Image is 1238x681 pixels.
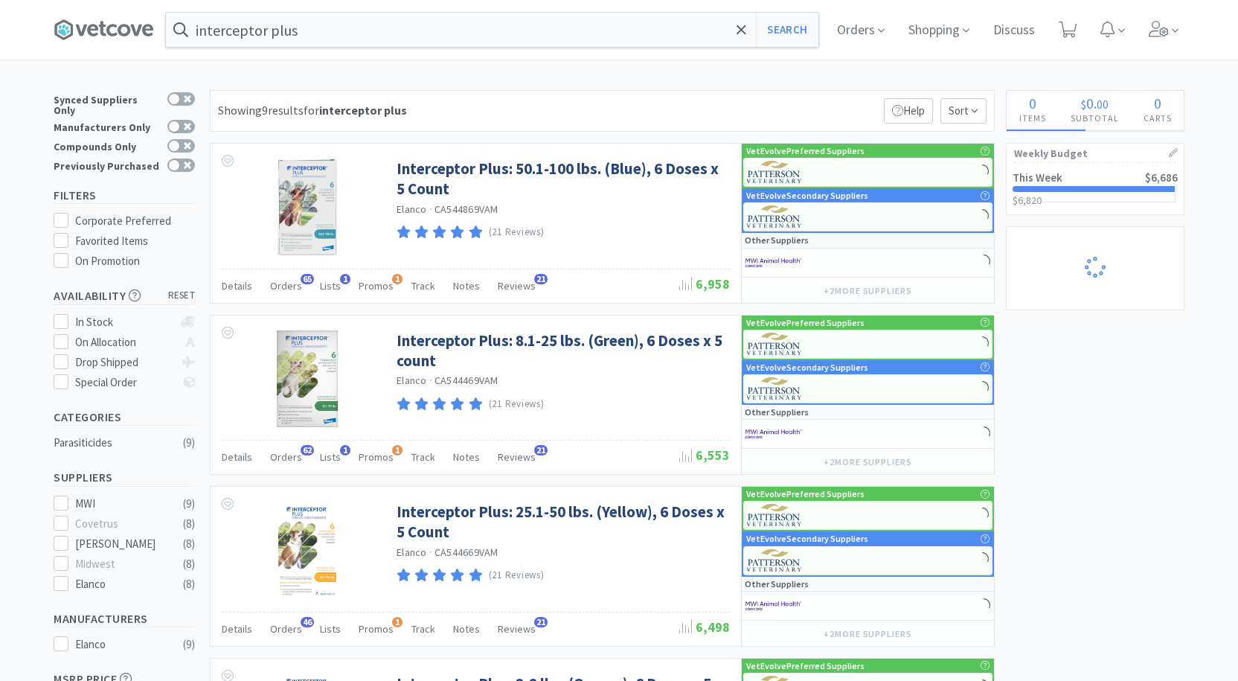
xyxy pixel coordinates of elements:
[746,659,865,673] p: VetEvolve Preferred Suppliers
[411,622,435,636] span: Track
[320,279,341,292] span: Lists
[54,139,160,152] div: Compounds Only
[359,279,394,292] span: Promos
[54,287,195,304] h5: Availability
[75,575,167,593] div: Elanco
[75,495,167,513] div: MWI
[940,98,987,124] span: Sort
[745,252,801,274] img: f6b2451649754179b5b4e0c70c3f7cb0_2.png
[411,450,435,464] span: Track
[1081,97,1086,112] span: $
[270,279,302,292] span: Orders
[397,202,427,216] a: Elanco
[429,374,432,387] span: ·
[166,13,818,47] input: Search by item, sku, manufacturer, ingredient, size...
[397,502,726,543] a: Interceptor Plus: 25.1-50 lbs. (Yellow), 6 Doses x 5 Count
[54,409,195,426] h5: Categories
[320,450,341,464] span: Lists
[168,288,196,304] span: reset
[392,617,402,627] span: 1
[747,549,803,572] img: f5e969b455434c6296c6d81ef179fa71_3.png
[340,445,350,455] span: 1
[1145,170,1178,185] span: $6,686
[75,636,167,653] div: Elanco
[453,450,480,464] span: Notes
[54,159,160,171] div: Previously Purchased
[747,161,803,183] img: f5e969b455434c6296c6d81ef179fa71_3.png
[75,354,174,371] div: Drop Shipped
[75,374,174,391] div: Special Order
[498,279,536,292] span: Reviews
[1058,111,1131,125] h4: Subtotal
[54,469,195,486] h5: Suppliers
[489,568,545,584] p: (21 Reviews)
[745,577,809,591] p: Other Suppliers
[75,333,174,351] div: On Allocation
[679,618,730,636] span: 6,498
[277,330,337,427] img: 89bb8275b5c84e9980aee8087bcadc1b_503039.jpeg
[746,531,868,546] p: VetEvolve Secondary Suppliers
[218,101,407,121] div: Showing 9 results
[756,13,818,47] button: Search
[1007,163,1184,214] a: This Week$6,686$6,820
[746,144,865,158] p: VetEvolve Preferred Suppliers
[359,622,394,636] span: Promos
[75,313,174,331] div: In Stock
[397,374,427,387] a: Elanco
[434,202,498,216] span: CA544869VAM
[746,360,868,374] p: VetEvolve Secondary Suppliers
[747,377,803,400] img: f5e969b455434c6296c6d81ef179fa71_3.png
[183,575,195,593] div: ( 8 )
[397,546,427,559] a: Elanco
[429,202,432,216] span: ·
[987,24,1041,37] a: Discuss
[54,610,195,627] h5: Manufacturers
[1097,97,1109,112] span: 00
[1013,194,1042,207] span: $6,820
[745,405,809,419] p: Other Suppliers
[884,98,933,124] p: Help
[498,450,536,464] span: Reviews
[411,279,435,292] span: Track
[75,515,167,533] div: Covetrus
[747,504,803,526] img: f5e969b455434c6296c6d81ef179fa71_3.png
[222,279,252,292] span: Details
[75,212,196,230] div: Corporate Preferred
[75,535,167,553] div: [PERSON_NAME]
[747,333,803,355] img: f5e969b455434c6296c6d81ef179fa71_3.png
[222,450,252,464] span: Details
[746,487,865,501] p: VetEvolve Preferred Suppliers
[54,187,195,204] h5: Filters
[392,274,402,284] span: 1
[54,92,160,115] div: Synced Suppliers Only
[75,232,196,250] div: Favorited Items
[183,555,195,573] div: ( 8 )
[1131,111,1184,125] h4: Carts
[434,374,498,387] span: CA544469VAM
[745,423,801,445] img: f6b2451649754179b5b4e0c70c3f7cb0_2.png
[54,120,160,132] div: Manufacturers Only
[679,275,730,292] span: 6,958
[1013,172,1062,183] h2: This Week
[183,535,195,553] div: ( 8 )
[1058,96,1131,111] div: .
[183,636,195,653] div: ( 9 )
[359,450,394,464] span: Promos
[489,397,545,412] p: (21 Reviews)
[745,595,801,617] img: f6b2451649754179b5b4e0c70c3f7cb0_2.png
[75,555,167,573] div: Midwest
[392,445,402,455] span: 1
[1154,94,1161,112] span: 0
[1014,144,1176,163] h1: Weekly Budget
[434,546,498,559] span: CA544669VAM
[816,624,920,645] button: +2more suppliers
[745,233,809,247] p: Other Suppliers
[183,495,195,513] div: ( 9 )
[498,622,536,636] span: Reviews
[453,279,480,292] span: Notes
[747,205,803,228] img: f5e969b455434c6296c6d81ef179fa71_3.png
[222,622,252,636] span: Details
[278,159,337,255] img: c328b43ecd4d49549ad805f44acd6d73_243947.jpeg
[1086,94,1094,112] span: 0
[1029,94,1036,112] span: 0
